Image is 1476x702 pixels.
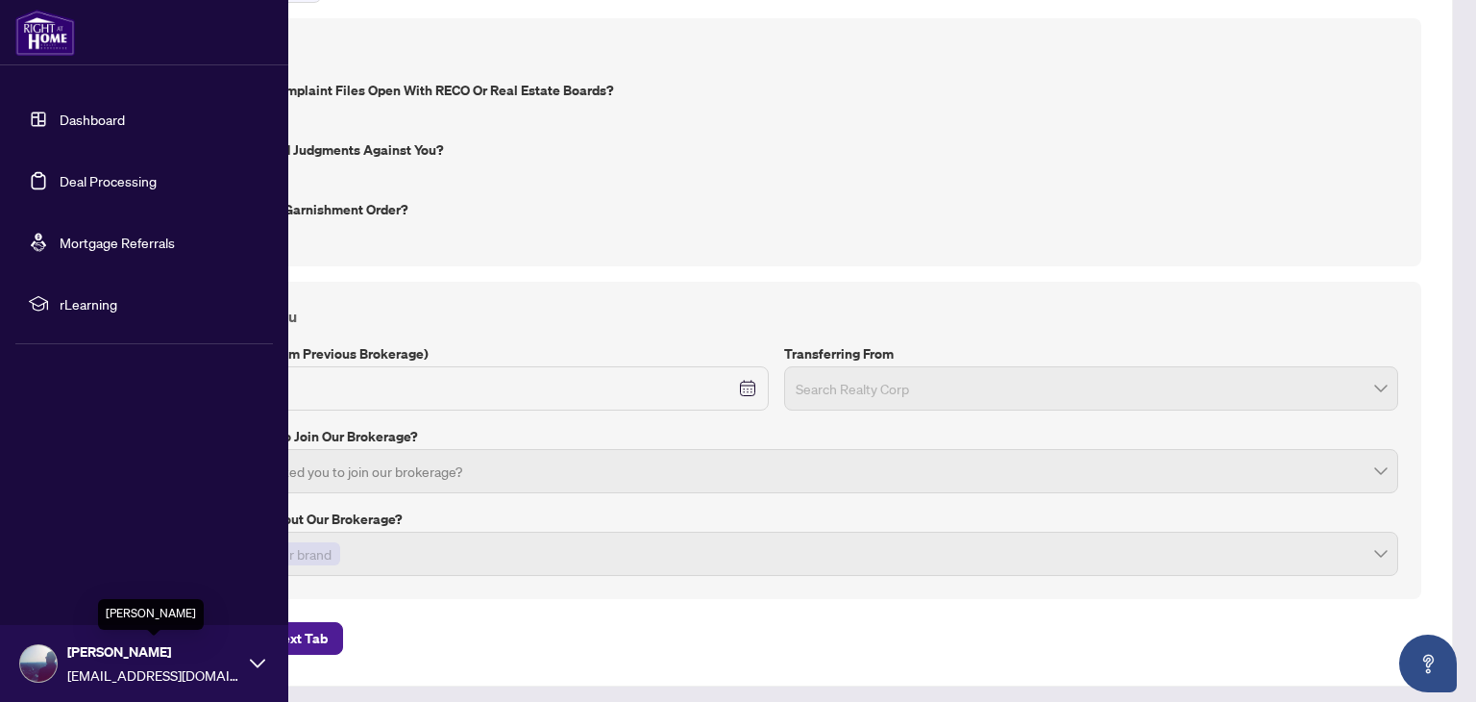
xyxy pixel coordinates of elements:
[155,305,1398,328] h4: Getting to Know You
[15,10,75,56] img: logo
[20,645,57,682] img: Profile Icon
[67,641,240,663] span: [PERSON_NAME]
[60,293,259,314] span: rLearning
[258,622,343,655] button: Next Tab
[155,426,1398,447] label: What attracted you to join our brokerage?
[1399,635,1457,692] button: Open asap
[155,80,1398,101] label: Have you had any complaint files open with RECO or Real Estate Boards?
[67,664,240,686] span: [EMAIL_ADDRESS][DOMAIN_NAME]
[155,509,1398,530] label: How did you hear about our brokerage?
[796,370,1387,407] span: Search Realty Corp
[155,343,769,364] label: Resignation Date (from previous brokerage)
[60,172,157,189] a: Deal Processing
[60,111,125,128] a: Dashboard
[784,343,1398,364] label: Transferring From
[155,139,1398,161] label: Are there any unpaid judgments against you?
[98,599,204,630] div: [PERSON_NAME]
[273,623,328,654] span: Next Tab
[60,234,175,251] a: Mortgage Referrals
[155,41,1398,64] h4: Declarations
[155,199,1398,220] label: Are you subject to a Garnishment Order?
